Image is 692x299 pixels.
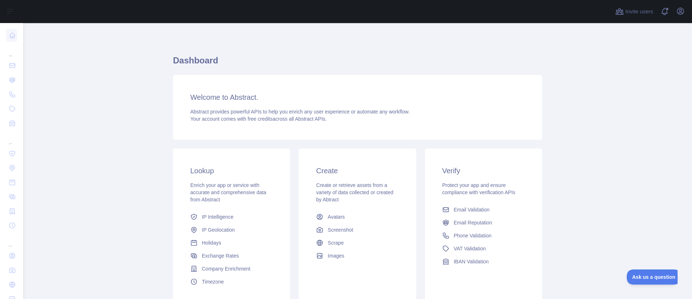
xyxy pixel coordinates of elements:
[439,216,528,229] a: Email Reputation
[328,252,344,259] span: Images
[454,245,486,252] span: VAT Validation
[187,210,276,223] a: IP Intelligence
[313,236,402,249] a: Scrape
[202,239,221,246] span: Holidays
[202,278,224,285] span: Timezone
[187,262,276,275] a: Company Enrichment
[439,242,528,255] a: VAT Validation
[328,213,345,220] span: Avatars
[313,223,402,236] a: Screenshot
[625,8,653,16] span: Invite users
[313,210,402,223] a: Avatars
[248,116,272,122] span: free credits
[454,258,489,265] span: IBAN Validation
[190,166,273,176] h3: Lookup
[187,223,276,236] a: IP Geolocation
[190,182,266,202] span: Enrich your app or service with accurate and comprehensive data from Abstract
[316,182,393,202] span: Create or retrieve assets from a variety of data collected or created by Abtract
[173,55,542,72] h1: Dashboard
[439,203,528,216] a: Email Validation
[328,226,353,233] span: Screenshot
[442,182,515,195] span: Protect your app and ensure compliance with verification APIs
[187,249,276,262] a: Exchange Rates
[202,252,239,259] span: Exchange Rates
[6,131,17,146] div: ...
[454,206,489,213] span: Email Validation
[187,236,276,249] a: Holidays
[442,166,525,176] h3: Verify
[313,249,402,262] a: Images
[6,233,17,248] div: ...
[614,6,655,17] button: Invite users
[202,265,250,272] span: Company Enrichment
[454,219,492,226] span: Email Reputation
[439,229,528,242] a: Phone Validation
[316,166,399,176] h3: Create
[439,255,528,268] a: IBAN Validation
[202,226,235,233] span: IP Geolocation
[627,269,678,285] iframe: Toggle Customer Support
[190,92,525,102] h3: Welcome to Abstract.
[190,109,410,115] span: Abstract provides powerful APIs to help you enrich any user experience or automate any workflow.
[187,275,276,288] a: Timezone
[202,213,234,220] span: IP Intelligence
[328,239,343,246] span: Scrape
[6,43,17,58] div: ...
[190,116,327,122] span: Your account comes with across all Abstract APIs.
[454,232,492,239] span: Phone Validation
